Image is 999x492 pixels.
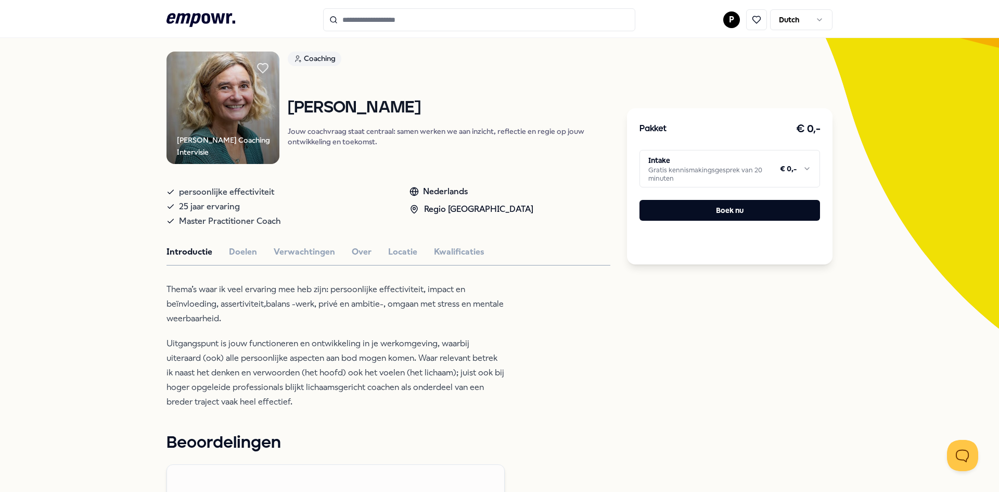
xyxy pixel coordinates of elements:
[166,336,505,409] p: Uitgangspunt is jouw functioneren en ontwikkeling in je werkomgeving, waarbij uiteraard (ook) all...
[352,245,372,259] button: Over
[179,199,240,214] span: 25 jaar ervaring
[388,245,417,259] button: Locatie
[409,203,533,216] div: Regio [GEOGRAPHIC_DATA]
[229,245,257,259] button: Doelen
[409,185,533,198] div: Nederlands
[639,122,667,136] h3: Pakket
[288,99,611,117] h1: [PERSON_NAME]
[166,245,212,259] button: Introductie
[288,52,611,70] a: Coaching
[177,134,279,158] div: [PERSON_NAME] Coaching Intervisie
[166,282,505,326] p: Thema’s waar ik veel ervaring mee heb zijn: persoonlijke effectiviteit, impact en beïnvloeding, a...
[947,440,978,471] iframe: Help Scout Beacon - Open
[288,126,611,147] p: Jouw coachvraag staat centraal: samen werken we aan inzicht, reflectie en regie op jouw ontwikkel...
[264,299,266,309] em: ,
[796,121,821,137] h3: € 0,-
[434,245,484,259] button: Kwalificaties
[323,8,635,31] input: Search for products, categories or subcategories
[288,52,341,66] div: Coaching
[639,200,820,221] button: Boek nu
[166,430,610,456] h1: Beoordelingen
[179,214,281,229] span: Master Practitioner Coach
[723,11,740,28] button: P
[274,245,335,259] button: Verwachtingen
[179,185,274,199] span: persoonlijke effectiviteit
[166,52,279,165] img: Product Image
